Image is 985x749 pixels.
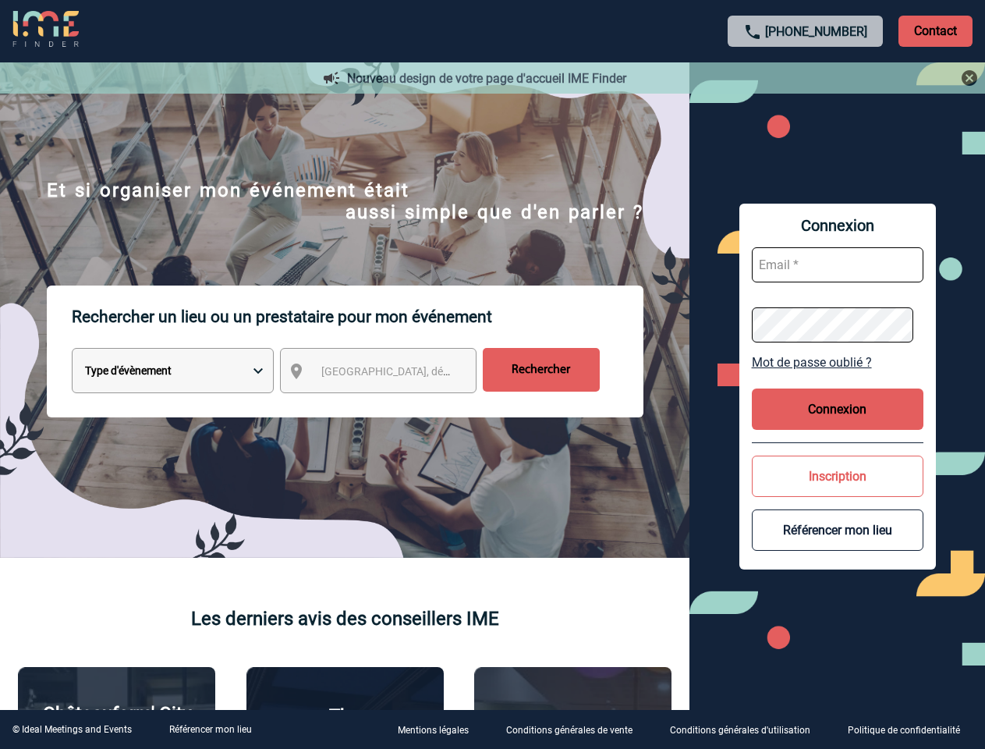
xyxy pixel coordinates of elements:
div: © Ideal Meetings and Events [12,724,132,735]
a: Mentions légales [385,722,494,737]
p: Politique de confidentialité [848,726,960,737]
a: Conditions générales d'utilisation [657,722,835,737]
a: Conditions générales de vente [494,722,657,737]
p: Conditions générales d'utilisation [670,726,810,737]
p: Mentions légales [398,726,469,737]
p: Conditions générales de vente [506,726,632,737]
a: Référencer mon lieu [169,724,252,735]
a: Politique de confidentialité [835,722,985,737]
